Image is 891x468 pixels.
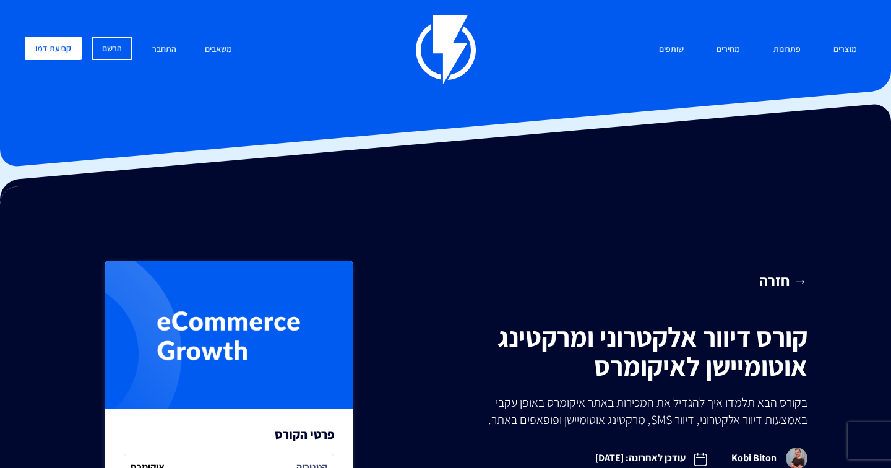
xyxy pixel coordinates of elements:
a: משאבים [196,37,241,63]
a: התחבר [143,37,186,63]
a: מחירים [707,37,749,63]
a: פתרונות [764,37,810,63]
h1: קורס דיוור אלקטרוני ומרקטינג אוטומיישן לאיקומרס [393,323,807,381]
a: מוצרים [824,37,866,63]
a: שותפים [650,37,693,63]
h3: פרטי הקורס [275,428,334,441]
a: הרשם [92,37,132,60]
p: בקורס הבא תלמדו איך להגדיל את המכירות באתר איקומרס באופן עקבי באמצעות דיוור אלקטרוני, דיוור SMS, ... [476,394,807,428]
a: → חזרה [393,270,807,291]
a: קביעת דמו [25,37,82,60]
